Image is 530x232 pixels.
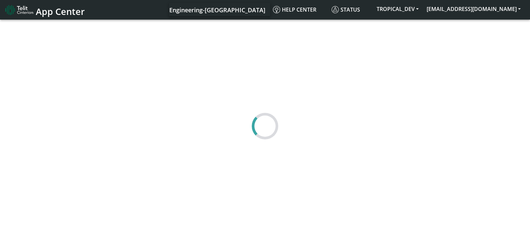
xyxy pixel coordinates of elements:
[36,5,85,18] span: App Center
[270,3,329,16] a: Help center
[169,6,265,14] span: Engineering-[GEOGRAPHIC_DATA]
[273,6,280,13] img: knowledge.svg
[423,3,525,15] button: [EMAIL_ADDRESS][DOMAIN_NAME]
[332,6,339,13] img: status.svg
[5,3,84,17] a: App Center
[5,5,33,15] img: logo-telit-cinterion-gw-new.png
[273,6,316,13] span: Help center
[332,6,360,13] span: Status
[329,3,373,16] a: Status
[373,3,423,15] button: TROPICAL_DEV
[169,3,265,16] a: Your current platform instance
